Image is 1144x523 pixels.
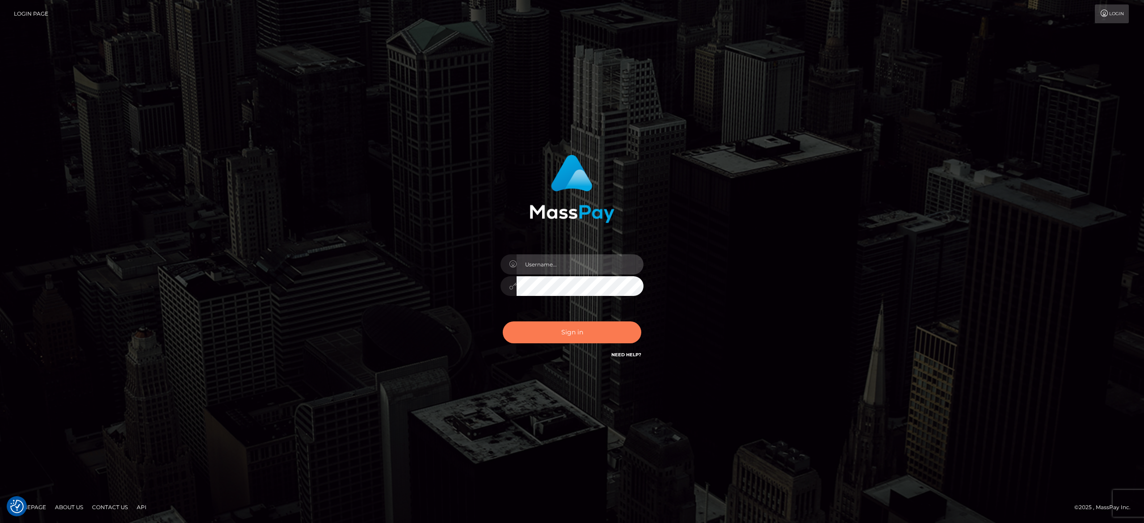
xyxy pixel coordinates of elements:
a: API [133,500,150,514]
button: Sign in [503,321,641,343]
a: About Us [51,500,87,514]
button: Consent Preferences [10,500,24,513]
a: Homepage [10,500,50,514]
a: Login [1095,4,1129,23]
img: MassPay Login [530,155,614,223]
a: Login Page [14,4,48,23]
input: Username... [517,254,643,274]
div: © 2025 , MassPay Inc. [1074,502,1137,512]
a: Need Help? [611,352,641,358]
img: Revisit consent button [10,500,24,513]
a: Contact Us [88,500,131,514]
